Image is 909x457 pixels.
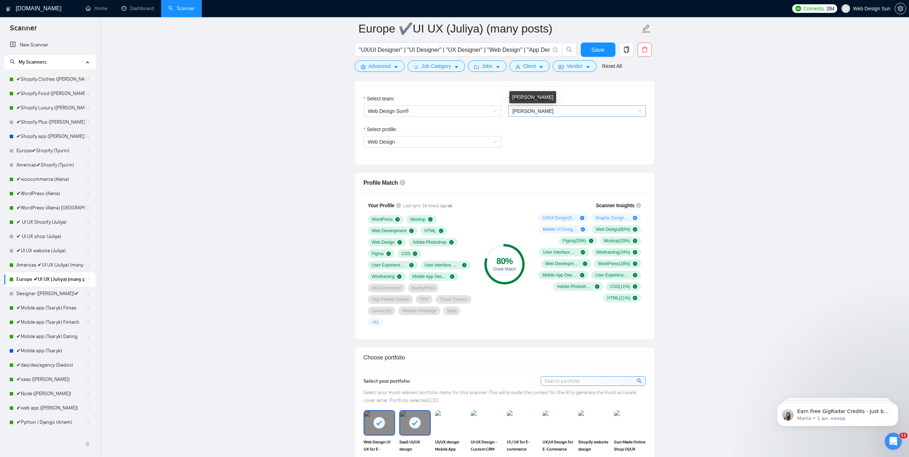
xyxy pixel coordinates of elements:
[364,347,646,368] div: Choose portfolio
[401,251,410,257] span: CSS
[895,6,906,11] a: setting
[559,64,564,70] span: idcard
[420,297,429,302] span: PHP
[580,273,584,277] span: check-circle
[553,60,596,72] button: idcardVendorcaret-down
[4,315,95,329] li: ✔Mobile app (Tsaryk) Fintech
[403,203,452,209] span: Last sync 16 hours ago
[619,43,634,57] button: copy
[633,296,637,300] span: check-circle
[471,438,502,453] span: UI UX Design - Custom CRM Design - Figma
[578,438,610,453] span: Shopify website design
[372,262,407,268] span: User Experience Design
[633,250,637,254] span: check-circle
[424,228,436,234] span: HTML
[4,215,95,229] li: ✔ UI UX Shopify (Juliya)
[4,272,95,287] li: Europe ✔UI UX (Juliya) (many posts)
[766,388,909,438] iframe: Intercom notifications сообщение
[16,144,85,158] a: Europe✔Shopify (Tyurin)
[563,46,576,53] span: search
[85,440,92,447] span: double-left
[413,252,417,256] span: check-circle
[641,24,651,33] span: edit
[85,134,90,139] span: holder
[364,180,398,186] span: Profile Match
[795,6,801,11] img: upwork-logo.png
[85,291,90,297] span: holder
[86,5,107,11] a: homeHome
[359,20,640,38] input: Scanner name...
[895,6,906,11] span: setting
[16,187,85,201] a: ✔WordPress (Alena)
[602,62,622,70] a: Reset All
[596,203,634,208] span: Scanner Insights
[368,139,395,145] span: Web Design
[4,244,95,258] li: ✔UI UX website (Juliya)
[4,387,95,401] li: ✔Node (Pavel)
[85,348,90,354] span: holder
[581,43,615,57] button: Save
[543,410,574,435] img: portfolio thumbnail image
[399,438,431,453] span: SaaS UI/UX design
[394,64,399,70] span: caret-down
[16,172,85,187] a: ✔woocommerce (Alena)
[16,301,85,315] a: ✔Mobile app (Tsaryk) Fitnes
[885,433,902,450] iframe: Intercom live chat
[4,101,95,115] li: ✔Shopify Luxury (Igor S.)
[435,438,466,453] span: UI/UX design Mobile App
[16,244,85,258] a: ✔UI UX website (Juliya)
[16,329,85,344] a: ✔Mobile app (Tsaryk) Dating
[4,86,95,101] li: ✔Shopify Food (Bratko)
[372,217,393,222] span: WordPress
[482,62,493,70] span: Jobs
[450,274,454,279] span: check-circle
[507,410,538,435] img: portfolio thumbnail image
[16,401,85,415] a: ✔web app ([PERSON_NAME])
[85,305,90,311] span: holder
[386,252,391,256] span: check-circle
[620,46,633,53] span: copy
[16,86,85,101] a: ✔Shopify Food ([PERSON_NAME])
[596,249,630,255] span: Wireframing ( 24 %)
[543,227,578,232] span: Mobile UI Design ( 11 %)
[633,262,637,266] span: check-circle
[85,205,90,211] span: holder
[636,203,641,208] span: info-circle
[4,329,95,344] li: ✔Mobile app (Tsaryk) Dating
[85,162,90,168] span: holder
[359,45,550,54] input: Search Freelance Jobs...
[4,429,95,444] li: ✔laravel | vue | react (Pavel)
[85,377,90,382] span: holder
[16,115,85,129] a: ✔Shopify Plus ([PERSON_NAME])
[4,144,95,158] li: Europe✔Shopify (Tyurin)
[85,405,90,411] span: holder
[372,274,395,279] span: Wireframing
[439,229,443,233] span: check-circle
[4,301,95,315] li: ✔Mobile app (Tsaryk) Fitnes
[16,272,85,287] a: Europe ✔UI UX (Juliya) (many posts)
[396,203,401,208] span: info-circle
[85,248,90,254] span: holder
[409,263,414,267] span: check-circle
[596,227,630,232] span: Web Design ( 80 %)
[523,62,536,70] span: Client
[553,48,558,52] span: info-circle
[425,262,460,268] span: User Interface Design
[85,191,90,197] span: holder
[439,297,468,302] span: Thrive Themes
[372,239,395,245] span: Web Design
[508,95,550,103] label: Select freelancer:
[372,285,401,291] span: WooCommerce
[610,284,630,289] span: CSS ( 11 %)
[372,228,407,234] span: Web Development
[4,172,95,187] li: ✔woocommerce (Alena)
[85,419,90,425] span: holder
[578,410,610,435] img: portfolio thumbnail image
[4,415,95,429] li: ✔Python | Django (Artem)
[10,59,15,64] span: search
[4,401,95,415] li: ✔web app (Pavel)
[454,64,459,70] span: caret-down
[16,344,85,358] a: ✔Mobile app (Tsaryk)
[581,250,585,254] span: check-circle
